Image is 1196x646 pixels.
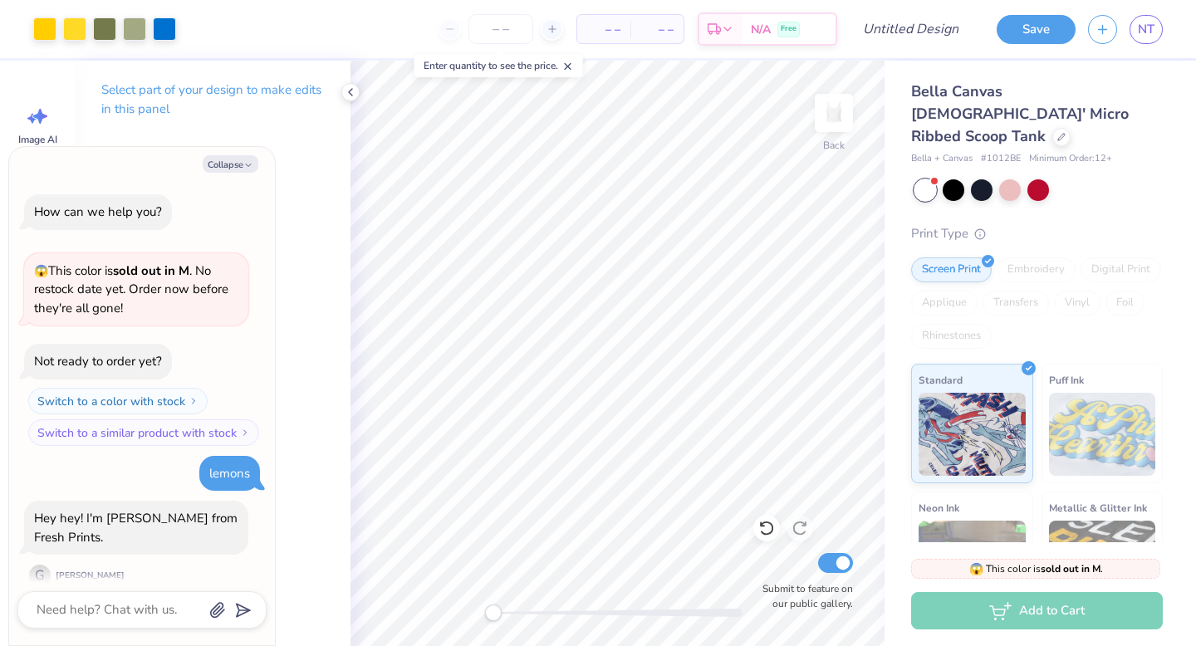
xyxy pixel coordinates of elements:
img: Switch to a similar product with stock [240,428,250,438]
div: [PERSON_NAME] [56,570,125,582]
span: This color is . No restock date yet. Order now before they're all gone! [34,262,228,316]
span: 😱 [969,561,983,577]
div: Back [823,138,845,153]
span: Bella Canvas [DEMOGRAPHIC_DATA]' Micro Ribbed Scoop Tank [911,81,1129,146]
span: Free [781,23,797,35]
button: Collapse [203,155,258,173]
span: – – [640,21,674,38]
div: Hey hey! I'm [PERSON_NAME] from Fresh Prints. [34,510,238,546]
span: Metallic & Glitter Ink [1049,499,1147,516]
img: Back [817,96,850,130]
span: Minimum Order: 12 + [1029,152,1112,166]
span: N/A [751,21,771,38]
button: Save [997,15,1076,44]
input: Untitled Design [850,12,972,46]
a: NT [1130,15,1163,44]
div: Digital Print [1081,257,1161,282]
div: Vinyl [1054,291,1100,316]
div: Rhinestones [911,324,992,349]
span: Image AI [18,133,57,146]
img: Switch to a color with stock [189,396,199,406]
span: Bella + Canvas [911,152,973,166]
input: – – [468,14,533,44]
div: Transfers [983,291,1049,316]
p: Select part of your design to make edits in this panel [101,81,324,119]
div: Foil [1105,291,1145,316]
img: Neon Ink [919,521,1026,604]
label: Submit to feature on our public gallery. [753,581,853,611]
span: Standard [919,371,963,389]
div: lemons [209,465,250,482]
div: Print Type [911,224,1163,243]
div: Embroidery [997,257,1076,282]
button: Switch to a similar product with stock [28,419,259,446]
span: This color is . [969,561,1103,576]
div: Enter quantity to see the price. [414,54,583,77]
span: NT [1138,20,1154,39]
div: Accessibility label [485,604,502,621]
div: Applique [911,291,978,316]
div: Screen Print [911,257,992,282]
span: Neon Ink [919,499,959,516]
span: 😱 [34,263,48,279]
button: Switch to a color with stock [28,388,208,414]
img: Puff Ink [1049,393,1156,476]
strong: sold out in M [1041,562,1100,575]
span: # 1012BE [981,152,1021,166]
div: How can we help you? [34,203,162,220]
div: Not ready to order yet? [34,353,162,369]
span: Puff Ink [1049,371,1084,389]
strong: sold out in M [113,262,189,279]
span: – – [587,21,620,38]
img: Metallic & Glitter Ink [1049,521,1156,604]
div: G [29,565,51,586]
img: Standard [919,393,1026,476]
